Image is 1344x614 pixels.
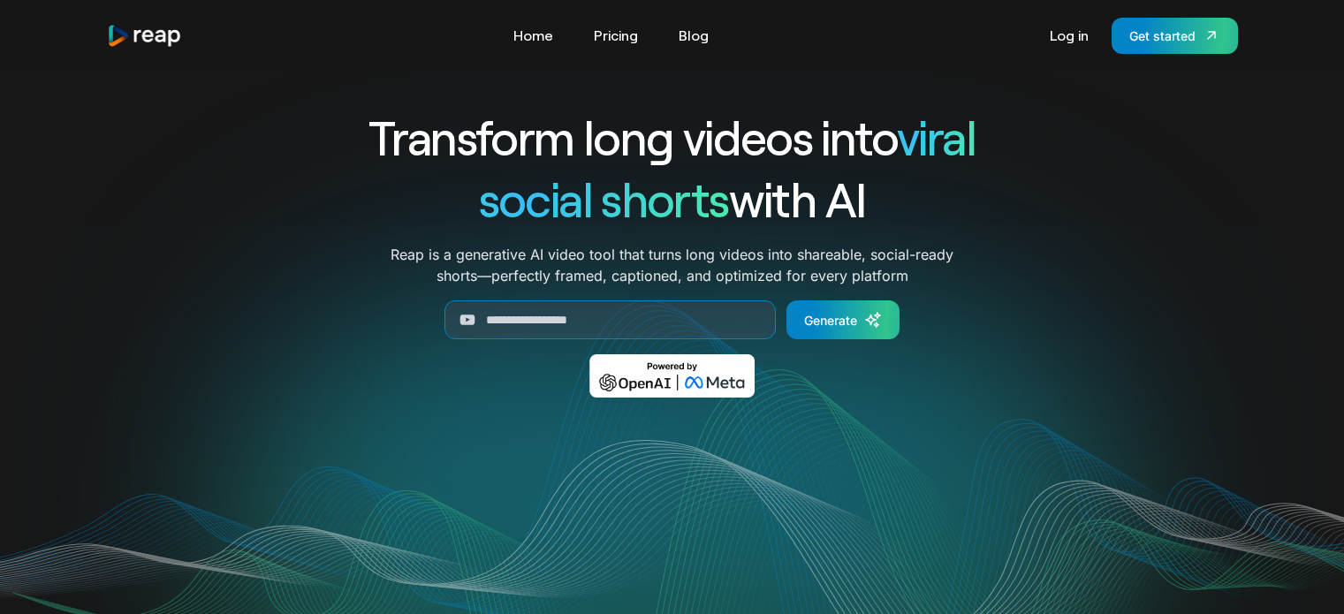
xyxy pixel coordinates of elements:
[1129,27,1196,45] div: Get started
[670,21,718,49] a: Blog
[391,244,953,286] p: Reap is a generative AI video tool that turns long videos into shareable, social-ready shorts—per...
[804,311,857,330] div: Generate
[1112,18,1238,54] a: Get started
[305,300,1040,339] form: Generate Form
[1041,21,1097,49] a: Log in
[585,21,647,49] a: Pricing
[897,108,976,165] span: viral
[107,24,183,48] img: reap logo
[786,300,900,339] a: Generate
[107,24,183,48] a: home
[589,354,755,398] img: Powered by OpenAI & Meta
[305,168,1040,230] h1: with AI
[505,21,562,49] a: Home
[479,170,729,227] span: social shorts
[305,106,1040,168] h1: Transform long videos into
